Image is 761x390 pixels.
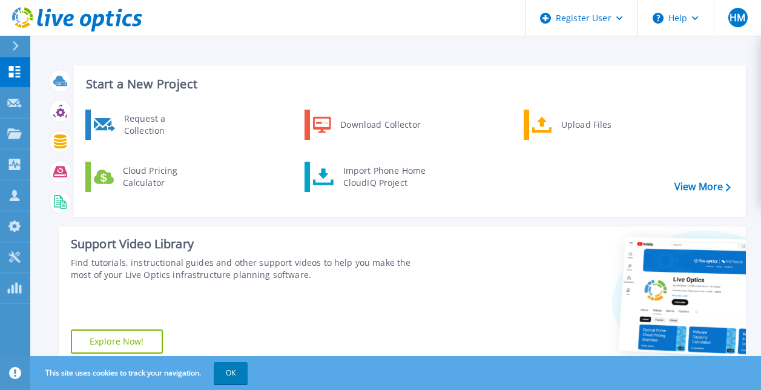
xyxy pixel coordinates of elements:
a: View More [674,181,731,193]
span: This site uses cookies to track your navigation. [33,362,248,384]
span: HM [730,13,745,22]
a: Request a Collection [85,110,209,140]
div: Cloud Pricing Calculator [117,165,206,189]
div: Download Collector [334,113,426,137]
a: Upload Files [524,110,648,140]
div: Find tutorials, instructional guides and other support videos to help you make the most of your L... [71,257,428,281]
div: Support Video Library [71,236,428,252]
a: Explore Now! [71,329,163,354]
div: Upload Files [555,113,645,137]
div: Request a Collection [118,113,206,137]
div: Import Phone Home CloudIQ Project [337,165,432,189]
h3: Start a New Project [86,78,730,91]
button: OK [214,362,248,384]
a: Cloud Pricing Calculator [85,162,209,192]
a: Download Collector [305,110,429,140]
